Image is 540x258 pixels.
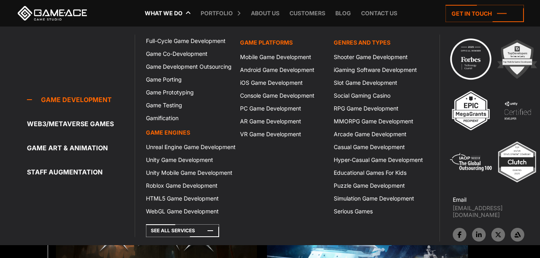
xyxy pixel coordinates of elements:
a: Slot Game Development [329,76,423,89]
a: iGaming Software Development [329,63,423,76]
a: VR Game Development [235,128,329,141]
a: Simulation Game Development [329,192,423,205]
a: WebGL Game Development [141,205,235,218]
a: AR Game Development [235,115,329,128]
a: Staff Augmentation [27,164,135,180]
a: Web3/Metaverse Games [27,116,135,132]
a: Arcade Game Development [329,128,423,141]
a: Game Co-Development [141,47,235,60]
a: Game Development Outsourcing [141,60,235,73]
a: Mobile Game Development [235,51,329,63]
a: PC Game Development [235,102,329,115]
a: Unity Mobile Game Development [141,166,235,179]
a: Unity Game Development [141,154,235,166]
a: Gamification [141,112,235,125]
a: Game Engines [141,125,235,141]
a: Game Testing [141,99,235,112]
a: RPG Game Development [329,102,423,115]
a: Game development [27,92,135,108]
img: 3 [449,88,493,133]
a: Get in touch [446,5,524,22]
a: Game Art & Animation [27,140,135,156]
a: Android Game Development [235,63,329,76]
a: Game Prototyping [141,86,235,99]
a: Casual Game Development [329,141,423,154]
img: Top ar vr development company gaming 2025 game ace [495,140,539,184]
a: Educational Games For Kids [329,166,423,179]
a: Shooter Game Development [329,51,423,63]
a: Puzzle Game Development [329,179,423,192]
img: 4 [495,88,540,133]
a: Hyper-Casual Game Development [329,154,423,166]
a: Game Porting [141,73,235,86]
a: HTML5 Game Development [141,192,235,205]
img: Technology council badge program ace 2025 game ace [449,37,493,81]
a: Social Gaming Casino [329,89,423,102]
a: Unreal Engine Game Development [141,141,235,154]
a: Console Game Development [235,89,329,102]
strong: Email [453,196,466,203]
img: 2 [495,37,539,81]
a: Game platforms [235,35,329,51]
a: Genres and Types [329,35,423,51]
a: MMORPG Game Development [329,115,423,128]
img: 5 [449,140,493,184]
a: iOS Game Development [235,76,329,89]
a: See All Services [146,224,219,237]
a: [EMAIL_ADDRESS][DOMAIN_NAME] [453,205,540,218]
a: Full-Cycle Game Development [141,35,235,47]
a: Roblox Game Development [141,179,235,192]
a: Serious Games [329,205,423,218]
